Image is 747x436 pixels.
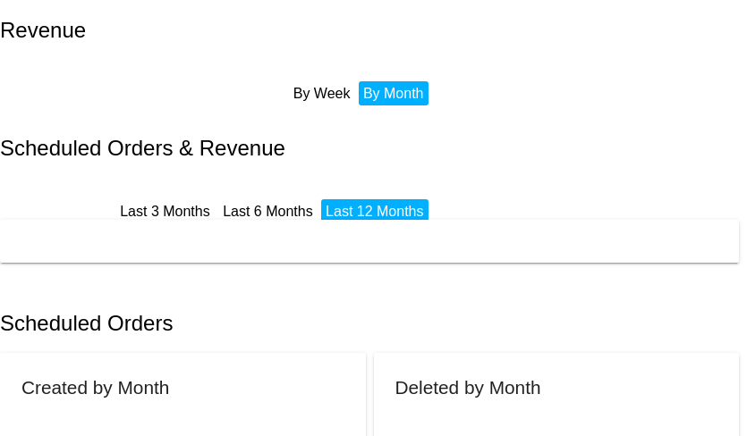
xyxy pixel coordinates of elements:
[21,377,169,398] h2: Created by Month
[395,377,541,398] h2: Deleted by Month
[120,204,210,219] a: Last 3 Months
[223,204,313,219] a: Last 6 Months
[326,204,423,219] a: Last 12 Months
[359,81,429,105] li: By Month
[289,81,355,105] li: By Week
